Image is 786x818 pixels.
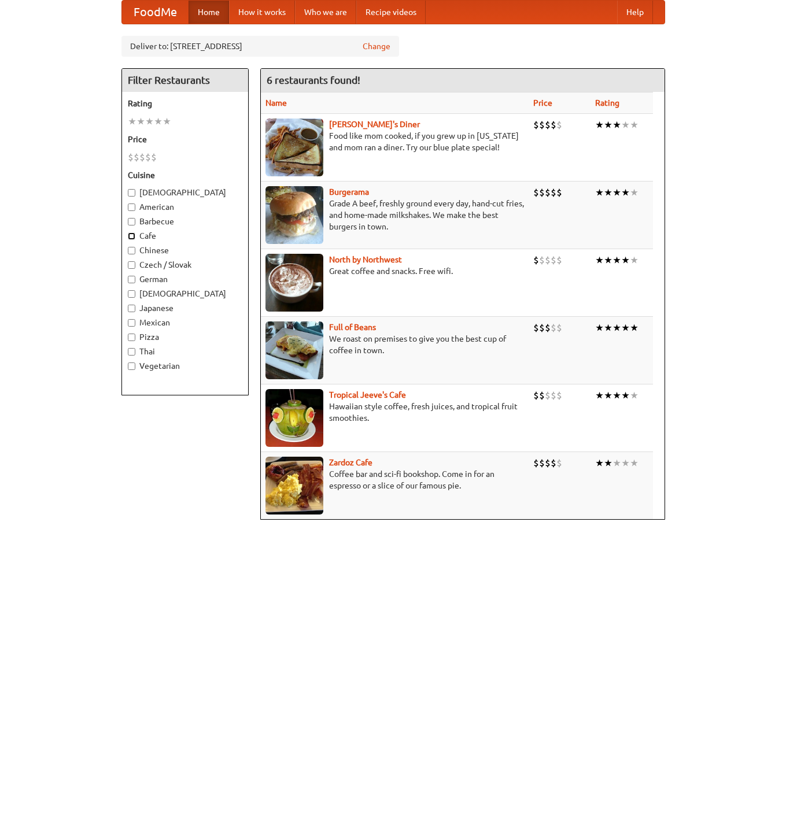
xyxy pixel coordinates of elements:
[128,203,135,211] input: American
[612,119,621,131] li: ★
[621,389,630,402] li: ★
[545,389,551,402] li: $
[265,468,524,491] p: Coffee bar and sci-fi bookshop. Come in for an espresso or a slice of our famous pie.
[128,115,136,128] li: ★
[612,321,621,334] li: ★
[122,1,189,24] a: FoodMe
[630,119,639,131] li: ★
[139,151,145,164] li: $
[128,230,242,242] label: Cafe
[128,187,242,198] label: [DEMOGRAPHIC_DATA]
[621,186,630,199] li: ★
[612,254,621,267] li: ★
[265,130,524,153] p: Food like mom cooked, if you grew up in [US_STATE] and mom ran a diner. Try our blue plate special!
[539,457,545,469] li: $
[128,334,135,341] input: Pizza
[556,389,562,402] li: $
[128,331,242,343] label: Pizza
[630,321,639,334] li: ★
[265,333,524,356] p: We roast on premises to give you the best cup of coffee in town.
[604,457,612,469] li: ★
[533,457,539,469] li: $
[604,321,612,334] li: ★
[556,254,562,267] li: $
[136,115,145,128] li: ★
[128,302,242,314] label: Japanese
[329,323,376,332] b: Full of Beans
[128,247,135,254] input: Chinese
[604,389,612,402] li: ★
[265,119,323,176] img: sallys.jpg
[128,305,135,312] input: Japanese
[556,186,562,199] li: $
[539,119,545,131] li: $
[128,232,135,240] input: Cafe
[604,254,612,267] li: ★
[604,119,612,131] li: ★
[128,169,242,181] h5: Cuisine
[128,151,134,164] li: $
[551,186,556,199] li: $
[128,362,135,370] input: Vegetarian
[163,115,171,128] li: ★
[545,254,551,267] li: $
[533,389,539,402] li: $
[265,186,323,244] img: burgerama.jpg
[595,186,604,199] li: ★
[551,321,556,334] li: $
[595,119,604,131] li: ★
[329,187,369,197] a: Burgerama
[128,98,242,109] h5: Rating
[122,69,248,92] h4: Filter Restaurants
[329,458,372,467] a: Zardoz Cafe
[128,348,135,356] input: Thai
[545,457,551,469] li: $
[128,216,242,227] label: Barbecue
[551,119,556,131] li: $
[630,457,639,469] li: ★
[265,321,323,379] img: beans.jpg
[265,98,287,108] a: Name
[265,254,323,312] img: north.jpg
[539,254,545,267] li: $
[329,120,420,129] a: [PERSON_NAME]'s Diner
[533,321,539,334] li: $
[545,186,551,199] li: $
[295,1,356,24] a: Who we are
[128,317,242,328] label: Mexican
[545,321,551,334] li: $
[617,1,653,24] a: Help
[595,457,604,469] li: ★
[145,151,151,164] li: $
[612,186,621,199] li: ★
[329,255,402,264] a: North by Northwest
[265,401,524,424] p: Hawaiian style coffee, fresh juices, and tropical fruit smoothies.
[265,198,524,232] p: Grade A beef, freshly ground every day, hand-cut fries, and home-made milkshakes. We make the bes...
[356,1,426,24] a: Recipe videos
[621,457,630,469] li: ★
[229,1,295,24] a: How it works
[128,290,135,298] input: [DEMOGRAPHIC_DATA]
[128,276,135,283] input: German
[128,261,135,269] input: Czech / Slovak
[551,389,556,402] li: $
[128,319,135,327] input: Mexican
[145,115,154,128] li: ★
[128,218,135,225] input: Barbecue
[533,186,539,199] li: $
[551,457,556,469] li: $
[533,98,552,108] a: Price
[630,254,639,267] li: ★
[134,151,139,164] li: $
[363,40,390,52] a: Change
[621,254,630,267] li: ★
[329,390,406,399] a: Tropical Jeeve's Cafe
[595,98,619,108] a: Rating
[128,273,242,285] label: German
[533,254,539,267] li: $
